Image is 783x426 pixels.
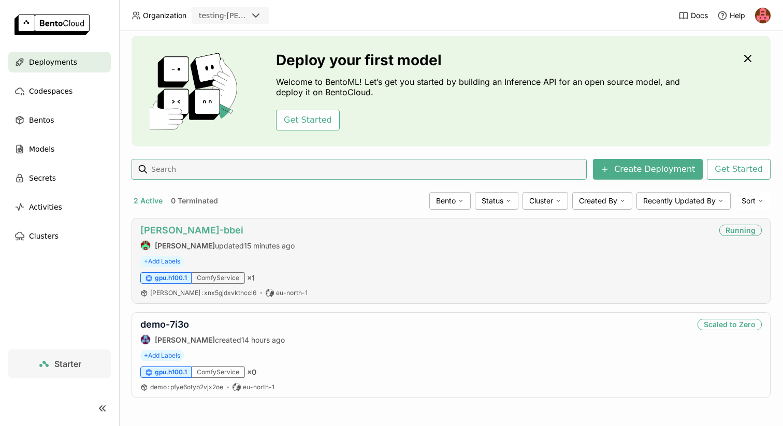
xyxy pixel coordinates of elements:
span: Models [29,143,54,155]
span: Deployments [29,56,77,68]
div: testing-[PERSON_NAME] [199,10,248,21]
span: eu-north-1 [243,383,274,391]
span: +Add Labels [140,256,184,267]
img: Jiang [141,335,150,344]
button: 2 Active [132,194,165,208]
button: Get Started [707,159,771,180]
img: cover onboarding [140,52,251,130]
span: Codespaces [29,85,72,97]
span: demo pfye6otyb2vjx2oe [150,383,223,391]
a: Docs [678,10,708,21]
a: Activities [8,197,111,217]
span: : [168,383,169,391]
strong: [PERSON_NAME] [155,335,215,344]
h3: Deploy your first model [276,52,685,68]
div: Recently Updated By [636,192,731,210]
span: Starter [54,359,81,369]
span: 15 minutes ago [244,241,295,250]
div: ComfyService [192,272,245,284]
div: Help [717,10,745,21]
div: Running [719,225,762,236]
a: Codespaces [8,81,111,101]
span: Recently Updated By [643,196,716,205]
span: 14 hours ago [241,335,285,344]
button: Create Deployment [593,159,703,180]
span: [PERSON_NAME] xnx5gjdxvkthccl6 [150,289,256,297]
div: updated [140,240,295,251]
span: × 1 [247,273,255,283]
div: Scaled to Zero [698,319,762,330]
button: Get Started [276,110,340,130]
span: Status [482,196,503,205]
span: : [201,289,203,297]
a: Models [8,139,111,159]
a: [PERSON_NAME]-bbei [140,225,243,236]
a: Starter [8,349,111,378]
input: Search [150,161,583,178]
span: Bentos [29,114,54,126]
span: Created By [579,196,617,205]
span: Sort [742,196,756,205]
span: Activities [29,201,62,213]
span: Help [730,11,745,20]
div: Cluster [523,192,568,210]
a: Clusters [8,226,111,246]
span: Docs [691,11,708,20]
span: +Add Labels [140,350,184,361]
div: created [140,334,285,345]
span: Bento [436,196,456,205]
span: × 0 [247,368,256,377]
a: Deployments [8,52,111,72]
img: Bhavay Bhushan [141,241,150,250]
span: Clusters [29,230,59,242]
a: Bentos [8,110,111,130]
span: gpu.h100.1 [155,274,187,282]
a: Secrets [8,168,111,188]
span: eu-north-1 [276,289,308,297]
div: Bento [429,192,471,210]
span: gpu.h100.1 [155,368,187,376]
a: demo-7i3o [140,319,189,330]
strong: [PERSON_NAME] [155,241,215,250]
div: Created By [572,192,632,210]
img: Muhammad Arslan [755,8,771,23]
span: Cluster [529,196,553,205]
span: Secrets [29,172,56,184]
p: Welcome to BentoML! Let’s get you started by building an Inference API for an open source model, ... [276,77,685,97]
div: Sort [735,192,771,210]
div: ComfyService [192,366,245,378]
a: [PERSON_NAME]:xnx5gjdxvkthccl6 [150,289,256,297]
input: Selected testing-fleek. [249,11,250,21]
div: Status [475,192,518,210]
span: Organization [143,11,186,20]
img: logo [15,14,90,35]
a: demo:pfye6otyb2vjx2oe [150,383,223,391]
button: 0 Terminated [169,194,220,208]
